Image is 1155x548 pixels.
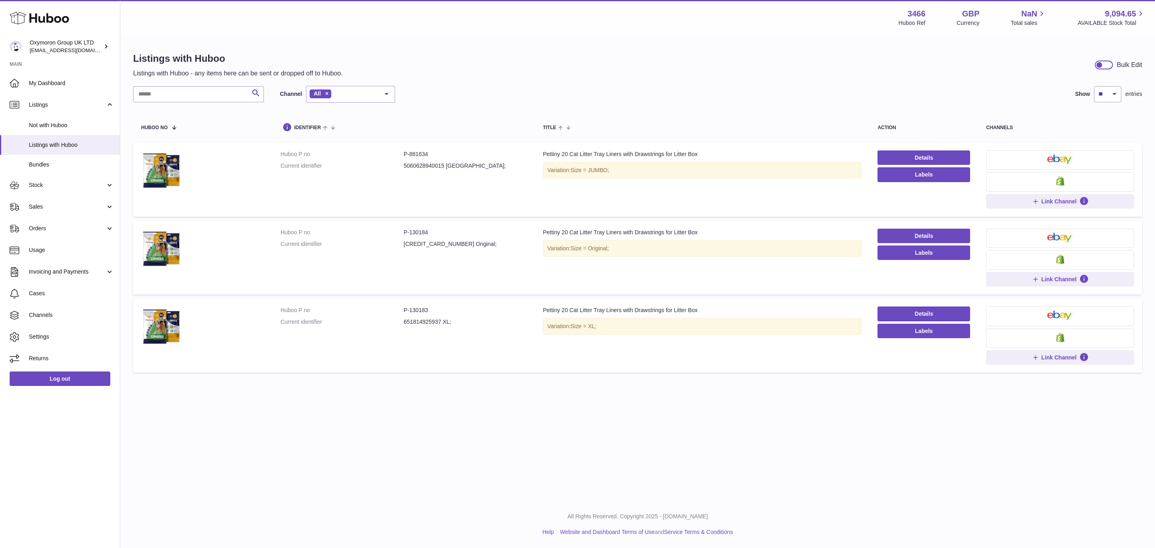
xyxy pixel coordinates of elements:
[30,39,102,54] div: Oxymoron Group UK LTD
[280,150,403,158] dt: Huboo P no
[986,125,1134,130] div: channels
[543,529,554,535] a: Help
[280,229,403,236] dt: Huboo P no
[30,47,118,53] span: [EMAIL_ADDRESS][DOMAIN_NAME]
[280,162,403,170] dt: Current identifier
[280,318,403,326] dt: Current identifier
[664,529,733,535] a: Service Terms & Conditions
[543,306,862,314] div: Pettiny 20 Cat Litter Tray Liners with Drawstrings for Litter Box
[571,323,596,329] span: Size = XL;
[957,19,980,27] div: Currency
[141,125,168,130] span: Huboo no
[986,272,1134,286] button: Link Channel
[877,246,970,260] button: Labels
[29,181,105,189] span: Stock
[1011,8,1046,27] a: NaN Total sales
[133,69,343,78] p: Listings with Huboo - any items here can be sent or dropped off to Huboo.
[543,240,862,257] div: Variation:
[1105,8,1136,19] span: 9,094.65
[877,324,970,338] button: Labels
[1047,311,1074,320] img: ebay-small.png
[29,161,114,168] span: Bundles
[133,52,343,65] h1: Listings with Huboo
[29,122,114,129] span: Not with Huboo
[557,528,733,536] li: and
[404,229,527,236] dd: P-130184
[1042,354,1077,361] span: Link Channel
[986,194,1134,209] button: Link Channel
[280,306,403,314] dt: Huboo P no
[404,150,527,158] dd: P-881634
[899,19,926,27] div: Huboo Ref
[127,513,1149,520] p: All Rights Reserved. Copyright 2025 - [DOMAIN_NAME]
[543,125,556,130] span: title
[29,101,105,109] span: Listings
[404,318,527,326] dd: 651814925937 XL;
[986,350,1134,365] button: Link Channel
[877,167,970,182] button: Labels
[1056,333,1064,342] img: shopify-small.png
[29,311,114,319] span: Channels
[1056,254,1064,264] img: shopify-small.png
[560,529,654,535] a: Website and Dashboard Terms of Use
[29,203,105,211] span: Sales
[29,246,114,254] span: Usage
[29,79,114,87] span: My Dashboard
[141,306,181,347] img: Pettiny 20 Cat Litter Tray Liners with Drawstrings for Litter Box
[543,318,862,335] div: Variation:
[962,8,979,19] strong: GBP
[141,150,181,191] img: Pettiny 20 Cat Litter Tray Liners with Drawstrings for Litter Box
[10,41,22,53] img: internalAdmin-3466@internal.huboo.com
[280,240,403,248] dt: Current identifier
[10,371,110,386] a: Log out
[908,8,926,19] strong: 3466
[1021,8,1037,19] span: NaN
[877,229,970,243] a: Details
[294,125,321,130] span: identifier
[877,125,970,130] div: action
[1078,8,1145,27] a: 9,094.65 AVAILABLE Stock Total
[141,229,181,269] img: Pettiny 20 Cat Litter Tray Liners with Drawstrings for Litter Box
[29,225,105,232] span: Orders
[29,355,114,362] span: Returns
[280,90,302,98] label: Channel
[571,245,609,252] span: Size = Original;
[1042,276,1077,283] span: Link Channel
[1047,233,1074,242] img: ebay-small.png
[1078,19,1145,27] span: AVAILABLE Stock Total
[571,167,609,173] span: Size = JUMBO;
[29,333,114,341] span: Settings
[404,162,527,170] dd: 5060628940015 [GEOGRAPHIC_DATA];
[1011,19,1046,27] span: Total sales
[1047,154,1074,164] img: ebay-small.png
[1056,176,1064,186] img: shopify-small.png
[404,240,527,248] dd: [CREDIT_CARD_NUMBER] Original;
[543,162,862,179] div: Variation:
[404,306,527,314] dd: P-130183
[29,141,114,149] span: Listings with Huboo
[877,306,970,321] a: Details
[1117,61,1142,69] div: Bulk Edit
[1042,198,1077,205] span: Link Channel
[1075,90,1090,98] label: Show
[543,150,862,158] div: Pettiny 20 Cat Litter Tray Liners with Drawstrings for Litter Box
[29,290,114,297] span: Cases
[314,90,321,97] span: All
[877,150,970,165] a: Details
[543,229,862,236] div: Pettiny 20 Cat Litter Tray Liners with Drawstrings for Litter Box
[29,268,105,276] span: Invoicing and Payments
[1125,90,1142,98] span: entries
